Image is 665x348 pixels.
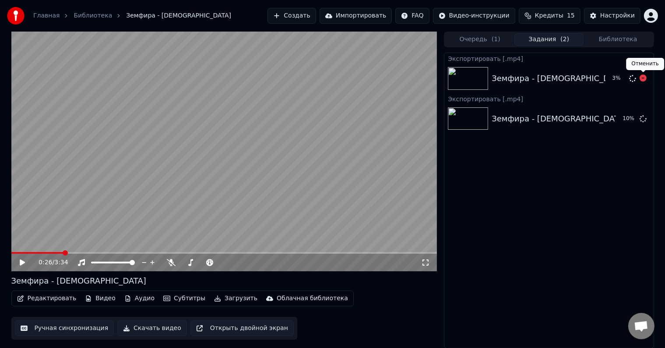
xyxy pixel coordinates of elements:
div: Земфира - [DEMOGRAPHIC_DATA] [492,72,626,85]
button: Аудио [121,292,158,305]
img: youka [7,7,25,25]
div: 10 % [623,115,636,122]
button: Настройки [584,8,640,24]
button: Субтитры [160,292,209,305]
span: 3:34 [54,258,68,267]
button: Создать [267,8,316,24]
button: Загрузить [211,292,261,305]
button: Кредиты15 [519,8,581,24]
button: Редактировать [14,292,80,305]
span: Земфира - [DEMOGRAPHIC_DATA] [126,11,231,20]
div: Отменить [626,58,664,70]
button: Очередь [445,33,514,46]
div: / [39,258,60,267]
button: Импортировать [320,8,392,24]
div: 3 % [612,75,626,82]
span: ( 1 ) [492,35,500,44]
div: Земфира - [DEMOGRAPHIC_DATA] [492,113,626,125]
a: Библиотека [74,11,112,20]
span: 0:26 [39,258,52,267]
span: ( 2 ) [560,35,569,44]
div: Открытый чат [628,313,654,339]
div: Земфира - [DEMOGRAPHIC_DATA] [11,275,146,287]
button: Видео [81,292,119,305]
button: Открыть двойной экран [190,320,294,336]
a: Главная [33,11,60,20]
button: Библиотека [584,33,653,46]
span: Кредиты [535,11,563,20]
div: Облачная библиотека [277,294,348,303]
span: 15 [567,11,575,20]
button: FAQ [395,8,429,24]
div: Экспортировать [.mp4] [444,93,653,104]
button: Видео-инструкции [433,8,515,24]
button: Задания [514,33,584,46]
button: Скачать видео [117,320,187,336]
div: Настройки [600,11,635,20]
button: Ручная синхронизация [15,320,114,336]
div: Экспортировать [.mp4] [444,53,653,64]
nav: breadcrumb [33,11,231,20]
